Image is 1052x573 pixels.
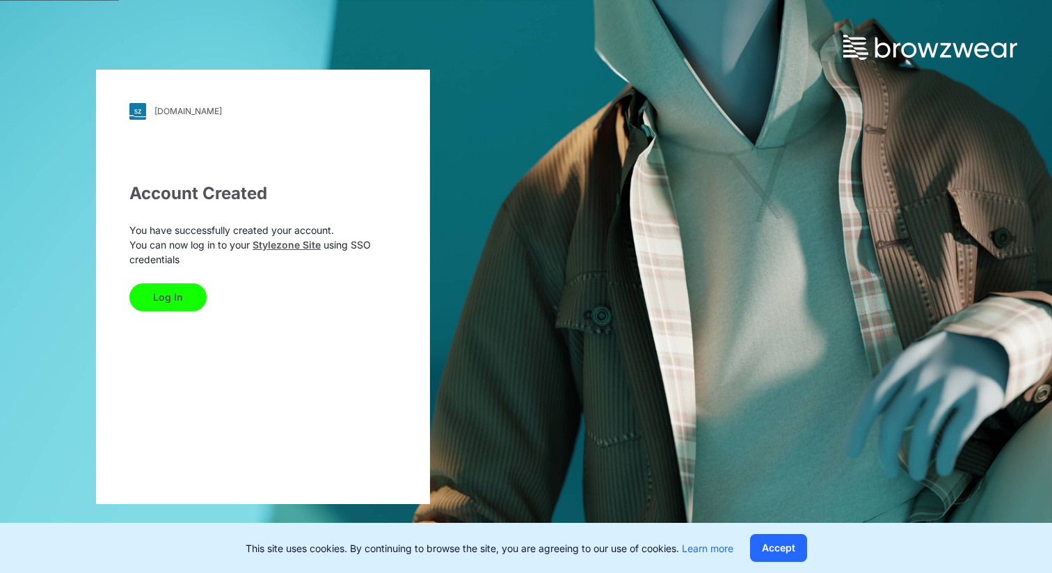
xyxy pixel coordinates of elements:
p: You have successfully created your account. [129,223,397,237]
div: [DOMAIN_NAME] [154,106,222,116]
img: browzwear-logo.73288ffb.svg [843,35,1017,60]
img: svg+xml;base64,PHN2ZyB3aWR0aD0iMjgiIGhlaWdodD0iMjgiIHZpZXdCb3g9IjAgMCAyOCAyOCIgZmlsbD0ibm9uZSIgeG... [129,103,146,120]
p: This site uses cookies. By continuing to browse the site, you are agreeing to our use of cookies. [246,541,733,556]
button: Accept [750,534,807,562]
a: Stylezone Site [253,239,321,251]
button: Log In [129,283,207,311]
a: Learn more [682,542,733,554]
a: [DOMAIN_NAME] [129,103,397,120]
div: Account Created [129,181,397,206]
p: You can now log in to your using SSO credentials [129,237,397,267]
